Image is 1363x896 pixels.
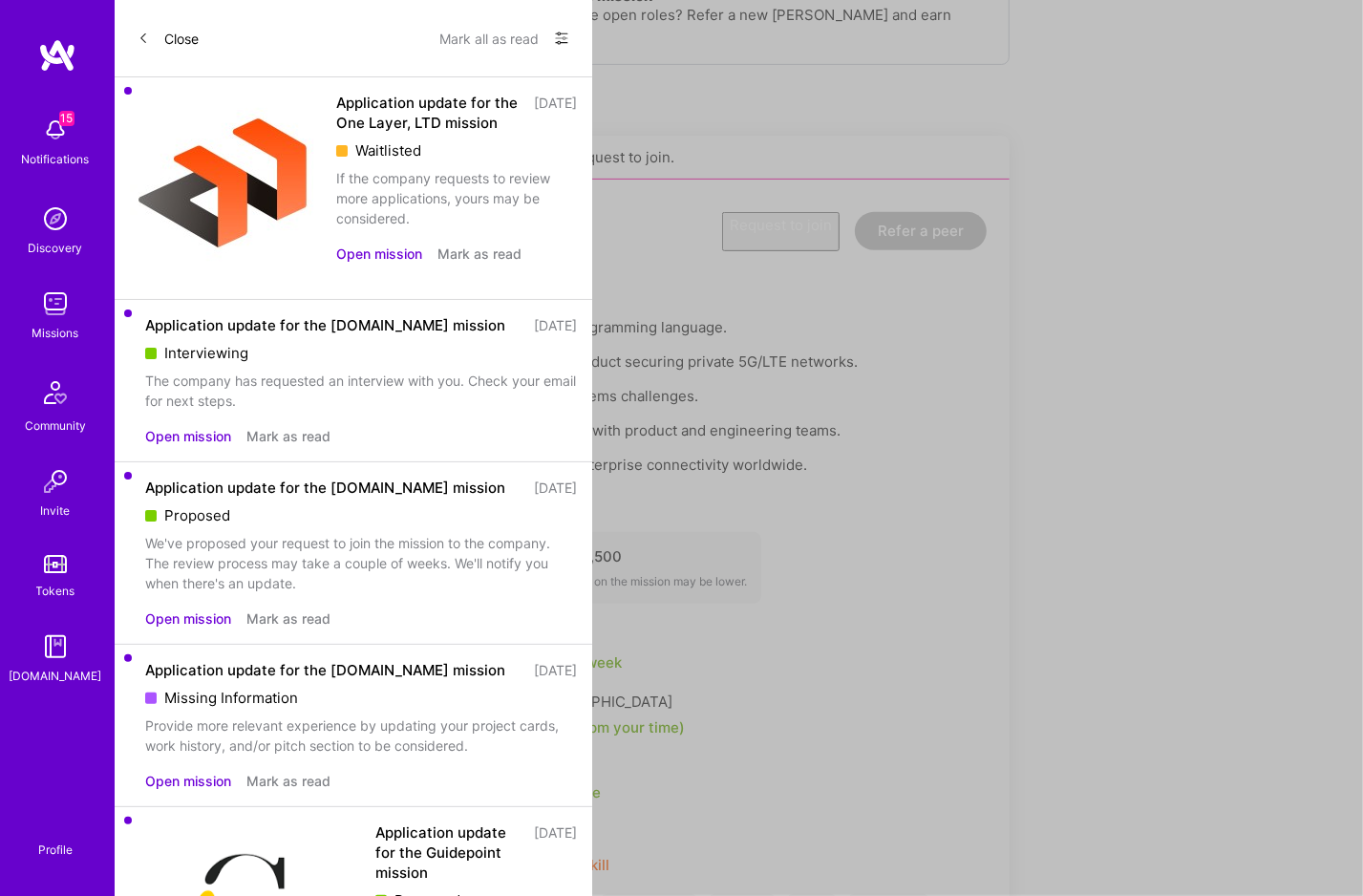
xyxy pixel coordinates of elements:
div: Waitlisted [336,140,577,160]
button: Open mission [336,244,422,264]
img: guide book [36,628,75,666]
div: Application update for the [DOMAIN_NAME] mission [145,478,505,498]
div: Notifications [22,149,90,169]
button: Close [138,23,199,53]
div: Missions [32,323,79,343]
div: We've proposed your request to join the mission to the company. The review process may take a cou... [145,533,577,593]
button: Mark as read [246,771,330,791]
div: [DATE] [534,660,577,680]
div: [DATE] [534,93,577,133]
div: The company has requested an interview with you. Check your email for next steps. [145,371,577,411]
button: Mark as read [437,244,522,264]
div: Tokens [36,581,75,601]
div: Application update for the [DOMAIN_NAME] mission [145,315,505,335]
img: Company Logo [130,93,321,284]
div: [DATE] [534,478,577,498]
div: Profile [38,840,73,858]
div: Invite [41,501,71,521]
div: Application update for the [DOMAIN_NAME] mission [145,660,505,680]
div: Discovery [29,238,83,258]
button: Open mission [145,771,231,791]
img: teamwork [36,285,75,323]
img: tokens [44,555,67,573]
img: logo [38,38,76,73]
img: Invite [36,462,75,501]
div: Application update for the Guidepoint mission [375,822,522,883]
img: discovery [36,200,75,238]
button: Open mission [145,426,231,446]
div: [DOMAIN_NAME] [10,666,102,686]
button: Open mission [145,608,231,629]
button: Mark as read [246,608,330,629]
div: [DATE] [534,822,577,883]
div: [DATE] [534,315,577,335]
img: Community [32,370,78,416]
button: Mark as read [246,426,330,446]
div: Application update for the One Layer, LTD mission [336,93,522,133]
button: Mark all as read [439,23,539,53]
div: Missing Information [145,688,577,708]
div: Proposed [145,505,577,525]
div: Community [25,416,86,436]
div: Provide more relevant experience by updating your project cards, work history, and/or pitch secti... [145,715,577,756]
div: Interviewing [145,343,577,363]
div: If the company requests to review more applications, yours may be considered. [336,168,577,228]
img: bell [36,111,75,149]
span: 15 [59,111,75,126]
